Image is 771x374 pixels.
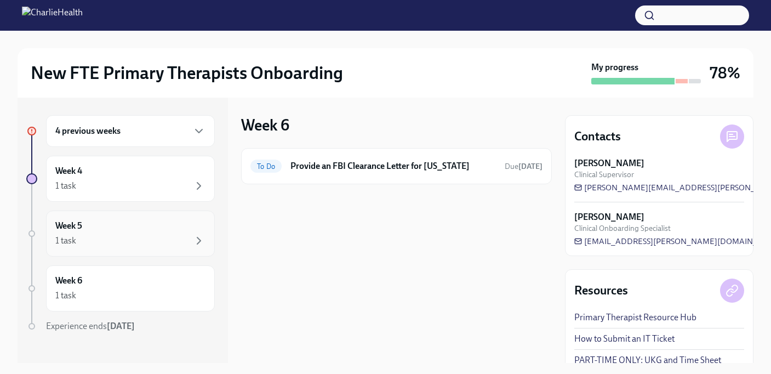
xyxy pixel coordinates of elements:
a: To DoProvide an FBI Clearance Letter for [US_STATE]Due[DATE] [250,157,542,175]
strong: [DATE] [107,321,135,331]
strong: [PERSON_NAME] [574,157,644,169]
span: To Do [250,162,282,171]
a: Week 61 task [26,265,215,311]
div: 4 previous weeks [46,115,215,147]
span: October 2nd, 2025 10:00 [505,161,542,172]
strong: [PERSON_NAME] [574,211,644,223]
div: 1 task [55,290,76,302]
strong: [DATE] [518,162,542,171]
h4: Resources [574,282,628,299]
div: 1 task [55,180,76,192]
a: Week 41 task [26,156,215,202]
span: Clinical Onboarding Specialist [574,223,671,234]
span: Due [505,162,542,171]
h6: Week 5 [55,220,82,232]
span: Clinical Supervisor [574,169,634,180]
h4: Contacts [574,128,621,145]
h6: Week 4 [55,165,82,177]
h6: 4 previous weeks [55,125,121,137]
h6: Provide an FBI Clearance Letter for [US_STATE] [290,160,496,172]
h2: New FTE Primary Therapists Onboarding [31,62,343,84]
span: Experience ends [46,321,135,331]
strong: My progress [591,61,638,73]
div: 1 task [55,235,76,247]
img: CharlieHealth [22,7,83,24]
a: Primary Therapist Resource Hub [574,311,696,324]
h3: 78% [710,63,740,83]
h6: Week 6 [55,275,82,287]
h3: Week 6 [241,115,289,135]
a: How to Submit an IT Ticket [574,333,675,345]
a: Week 51 task [26,211,215,257]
